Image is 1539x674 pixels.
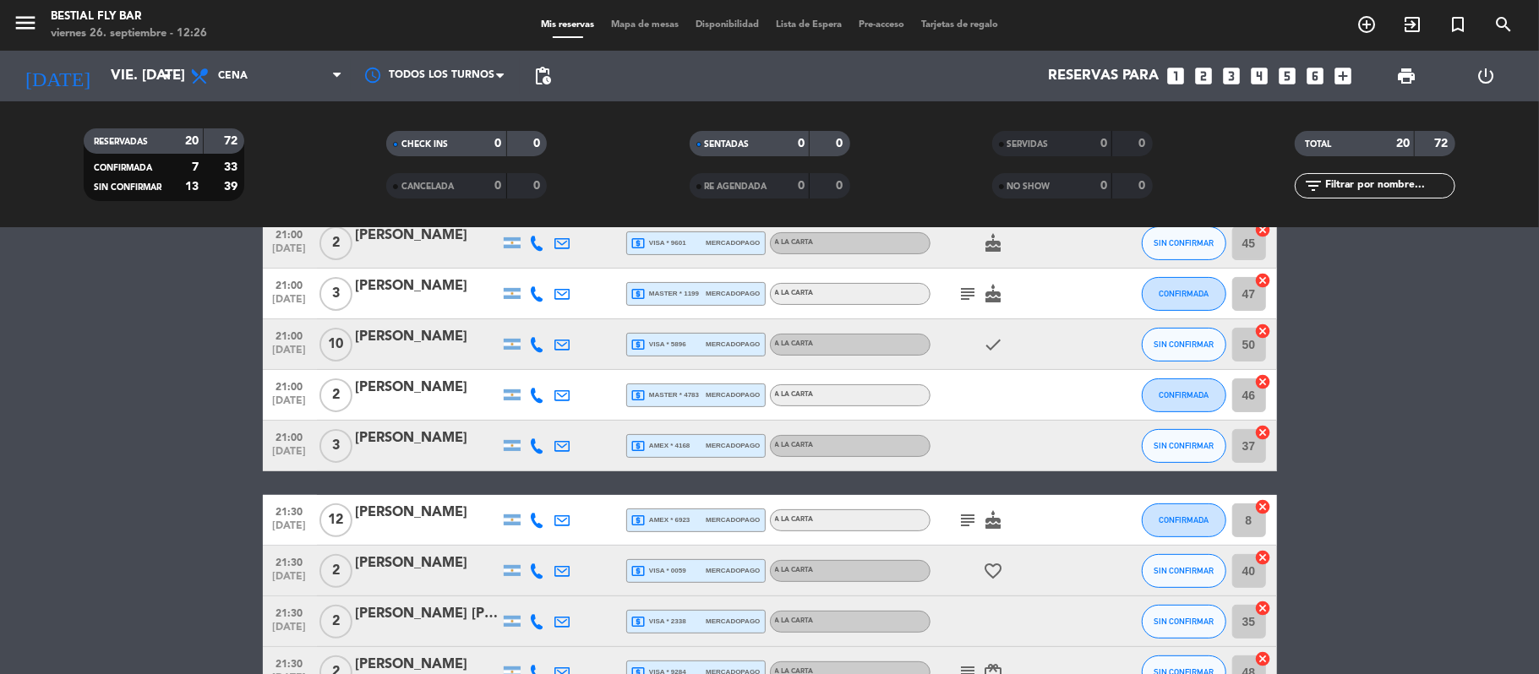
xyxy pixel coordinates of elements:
[157,66,177,86] i: arrow_drop_down
[775,442,814,448] span: A LA CARTA
[1434,138,1451,149] strong: 72
[1142,554,1226,588] button: SIN CONFIRMAR
[1255,424,1272,441] i: cancel
[631,513,690,528] span: amex * 6923
[603,20,687,30] span: Mapa de mesas
[706,237,760,248] span: mercadopago
[495,180,502,192] strong: 0
[218,70,248,82] span: Cena
[631,337,647,352] i: local_atm
[356,326,499,348] div: [PERSON_NAME]
[631,388,647,403] i: local_atm
[984,510,1004,530] i: cake
[319,605,352,639] span: 2
[1193,65,1215,87] i: looks_two
[356,502,499,524] div: [PERSON_NAME]
[269,376,311,395] span: 21:00
[1255,221,1272,238] i: cancel
[1446,51,1526,101] div: LOG OUT
[631,286,700,302] span: master * 1199
[319,226,352,260] span: 2
[631,337,686,352] span: visa * 5896
[767,20,850,30] span: Lista de Espera
[1255,549,1272,566] i: cancel
[1396,138,1410,149] strong: 20
[319,328,352,361] span: 10
[533,138,543,149] strong: 0
[495,138,502,149] strong: 0
[631,236,647,251] i: local_atm
[224,135,241,147] strong: 72
[1154,340,1214,349] span: SIN CONFIRMAR
[775,290,814,296] span: A LA CARTA
[1142,328,1226,361] button: SIN CONFIRMAR
[631,388,700,403] span: master * 4783
[1255,272,1272,289] i: cancel
[269,345,311,364] span: [DATE]
[269,395,311,415] span: [DATE]
[1402,14,1422,35] i: exit_to_app
[356,225,499,247] div: [PERSON_NAME]
[1100,180,1107,192] strong: 0
[1142,503,1226,537] button: CONFIRMADA
[356,427,499,449] div: [PERSON_NAME]
[1142,429,1226,463] button: SIN CONFIRMAR
[1142,226,1226,260] button: SIN CONFIRMAR
[631,438,647,454] i: local_atm
[706,440,760,451] span: mercadopago
[1142,605,1226,639] button: SIN CONFIRMAR
[1305,140,1331,149] span: TOTAL
[1100,138,1107,149] strong: 0
[1142,277,1226,311] button: CONFIRMADA
[984,284,1004,304] i: cake
[706,514,760,525] span: mercadopago
[1255,650,1272,667] i: cancel
[1277,65,1299,87] i: looks_5
[94,138,148,146] span: RESERVADAS
[1154,566,1214,575] span: SIN CONFIRMAR
[1396,66,1416,86] span: print
[706,339,760,350] span: mercadopago
[631,614,686,629] span: visa * 2338
[1448,14,1468,35] i: turned_in_not
[706,288,760,299] span: mercadopago
[1138,180,1149,192] strong: 0
[775,617,814,624] span: A LA CARTA
[958,510,979,530] i: subject
[705,182,767,191] span: RE AGENDADA
[319,554,352,588] span: 2
[269,243,311,263] span: [DATE]
[984,334,1004,355] i: check
[687,20,767,30] span: Disponibilidad
[269,224,311,243] span: 21:00
[631,563,686,579] span: visa * 0059
[269,294,311,313] span: [DATE]
[356,377,499,399] div: [PERSON_NAME]
[185,135,199,147] strong: 20
[13,10,38,35] i: menu
[356,603,499,625] div: [PERSON_NAME] [PERSON_NAME]
[401,140,448,149] span: CHECK INS
[984,561,1004,581] i: favorite_border
[319,503,352,537] span: 12
[94,164,152,172] span: CONFIRMADA
[705,140,750,149] span: SENTADAS
[1007,182,1051,191] span: NO SHOW
[13,10,38,41] button: menu
[1154,617,1214,626] span: SIN CONFIRMAR
[706,565,760,576] span: mercadopago
[775,516,814,523] span: A LA CARTA
[1255,600,1272,617] i: cancel
[532,20,603,30] span: Mis reservas
[269,501,311,520] span: 21:30
[1249,65,1271,87] i: looks_4
[356,552,499,574] div: [PERSON_NAME]
[775,340,814,347] span: A LA CARTA
[401,182,454,191] span: CANCELADA
[269,552,311,571] span: 21:30
[1356,14,1377,35] i: add_circle_outline
[631,286,647,302] i: local_atm
[913,20,1007,30] span: Tarjetas de regalo
[1255,498,1272,515] i: cancel
[224,161,241,173] strong: 33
